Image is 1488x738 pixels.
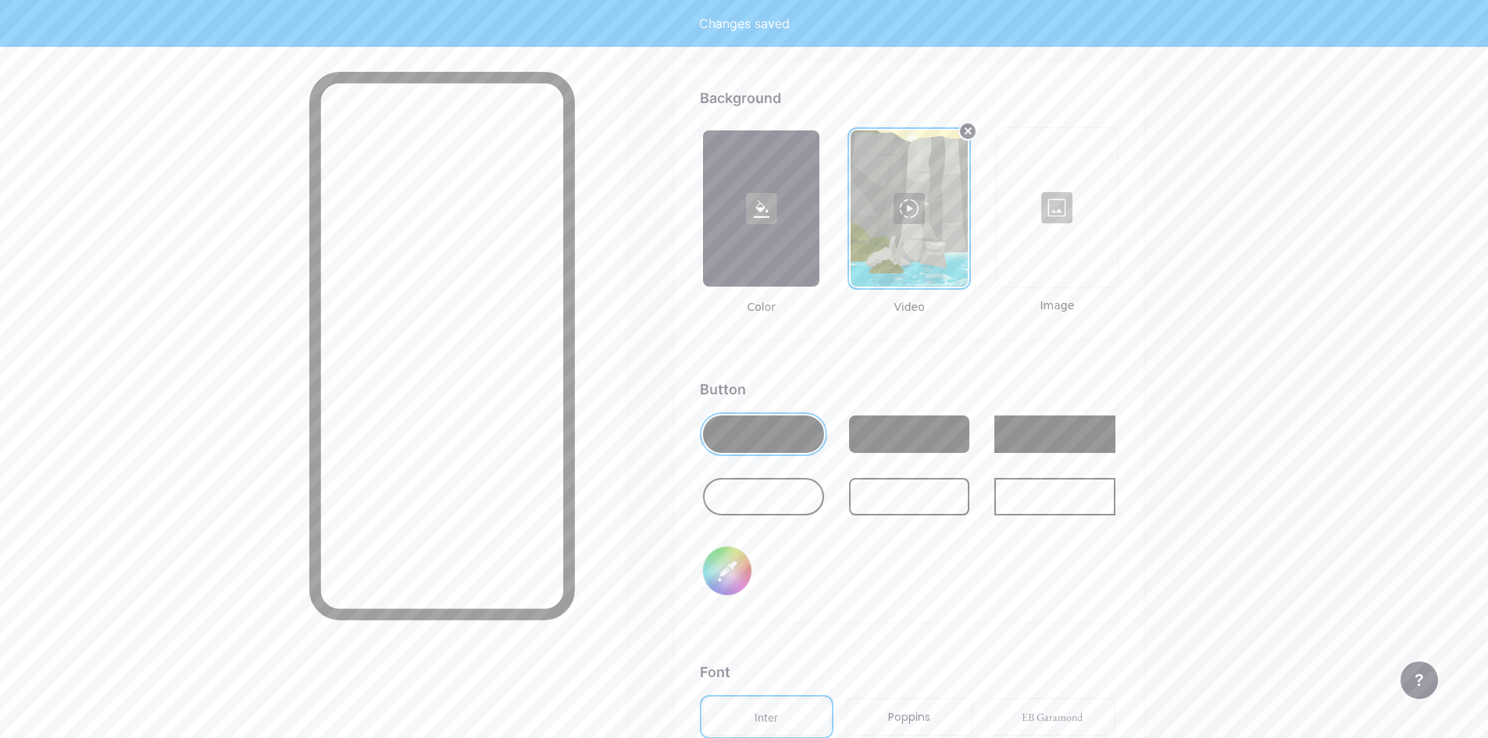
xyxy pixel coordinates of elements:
div: Inter [755,709,778,726]
div: EB Garamond [1022,709,1083,726]
div: Poppins [888,709,930,726]
span: Color [700,299,823,316]
div: Changes saved [699,14,790,33]
span: Video [847,299,970,316]
span: Image [996,298,1119,314]
div: Background [700,87,1119,109]
div: Button [700,379,1119,400]
div: Font [700,661,1119,683]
